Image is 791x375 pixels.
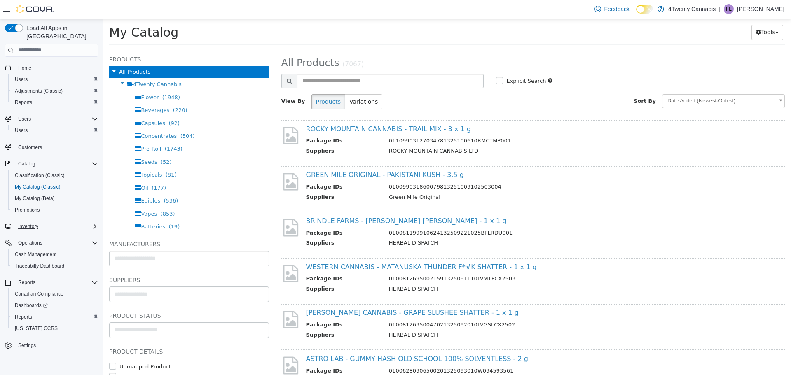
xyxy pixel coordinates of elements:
[18,240,42,246] span: Operations
[15,314,32,320] span: Reports
[70,88,84,94] span: (220)
[18,342,36,349] span: Settings
[38,127,58,133] span: Pre-Roll
[15,325,58,332] span: [US_STATE] CCRS
[2,237,101,249] button: Operations
[66,101,77,107] span: (92)
[8,260,101,272] button: Traceabilty Dashboard
[23,24,98,40] span: Load All Apps in [GEOGRAPHIC_DATA]
[6,292,166,302] h5: Product Status
[8,300,101,311] a: Dashboards
[203,302,280,312] th: Package IDs
[15,277,98,287] span: Reports
[280,220,664,230] td: HERBAL DISPATCH
[8,170,101,181] button: Classification (Classic)
[16,5,54,13] img: Cova
[280,256,664,266] td: 01008126950021591325091110LVMTFCX2503
[559,75,682,89] a: Date Added (Newest-Oldest)
[203,174,280,184] th: Suppliers
[15,114,34,124] button: Users
[203,266,280,276] th: Suppliers
[719,4,721,14] p: |
[16,50,47,56] span: All Products
[15,142,45,152] a: Customers
[15,159,98,169] span: Catalog
[15,263,64,269] span: Traceabilty Dashboard
[668,4,716,14] p: 4Twenty Cannabis
[18,279,35,286] span: Reports
[6,328,166,338] h5: Product Details
[12,126,98,135] span: Users
[203,152,361,160] a: GREEN MILE ORIGINAL - PAKISTANI KUSH - 3.5 g
[12,312,35,322] a: Reports
[280,312,664,322] td: HERBAL DISPATCH
[280,210,664,220] td: 010081199910624132509221025BFLRDU001
[18,65,31,71] span: Home
[280,118,664,128] td: 01109903127034781325100610RMCTMP001
[2,113,101,125] button: Users
[178,336,197,356] img: missing-image.png
[12,86,98,96] span: Adjustments (Classic)
[63,153,74,159] span: (81)
[8,249,101,260] button: Cash Management
[8,193,101,204] button: My Catalog (Beta)
[2,277,101,288] button: Reports
[178,153,197,173] img: missing-image.png
[203,128,280,138] th: Suppliers
[38,75,56,82] span: Flower
[239,42,261,49] small: (7067)
[8,323,101,334] button: [US_STATE] CCRS
[38,179,57,185] span: Edibles
[280,164,664,174] td: 010099031860079813251009102503004
[559,76,671,89] span: Date Added (Newest-Oldest)
[12,182,64,192] a: My Catalog (Classic)
[15,127,28,134] span: Users
[38,205,62,211] span: Batteries
[58,192,72,198] span: (853)
[77,114,92,120] span: (504)
[15,114,98,124] span: Users
[38,140,54,146] span: Seeds
[12,300,98,310] span: Dashboards
[6,256,166,266] h5: Suppliers
[12,182,98,192] span: My Catalog (Classic)
[15,238,46,248] button: Operations
[14,344,68,352] label: Unmapped Product
[2,141,101,153] button: Customers
[12,261,68,271] a: Traceabilty Dashboard
[12,98,98,107] span: Reports
[2,339,101,351] button: Settings
[203,348,280,358] th: Package IDs
[12,205,98,215] span: Promotions
[61,179,75,185] span: (536)
[15,207,40,213] span: Promotions
[15,221,42,231] button: Inventory
[15,340,98,350] span: Settings
[12,261,98,271] span: Traceabilty Dashboard
[178,107,197,127] img: missing-image.png
[49,166,63,172] span: (177)
[18,223,38,230] span: Inventory
[15,172,65,179] span: Classification (Classic)
[14,354,75,362] label: Available by Dropship
[62,127,80,133] span: (1743)
[12,249,60,259] a: Cash Management
[242,75,279,91] button: Variations
[15,277,39,287] button: Reports
[12,324,98,333] span: Washington CCRS
[531,79,553,85] span: Sort By
[15,159,38,169] button: Catalog
[6,6,75,21] span: My Catalog
[648,6,680,21] button: Tools
[726,4,732,14] span: FL
[203,256,280,266] th: Package IDs
[8,125,101,136] button: Users
[8,311,101,323] button: Reports
[203,336,425,344] a: ASTRO LAB - GUMMY HASH OLD SCHOOL 100% SOLVENTLESS - 2 g
[203,220,280,230] th: Suppliers
[38,192,54,198] span: Vapes
[178,198,197,219] img: missing-image.png
[12,324,61,333] a: [US_STATE] CCRS
[8,74,101,85] button: Users
[8,288,101,300] button: Canadian Compliance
